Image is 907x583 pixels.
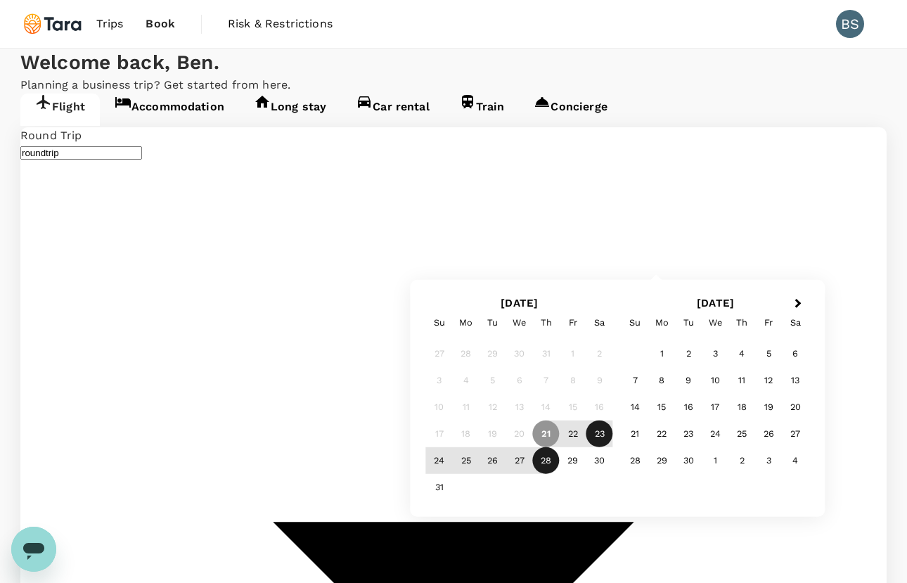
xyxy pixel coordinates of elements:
div: Choose Tuesday, September 23rd, 2025 [676,421,702,447]
h2: [DATE] [617,297,813,309]
div: Monday [649,309,676,336]
div: Not available Thursday, August 7th, 2025 [533,367,560,394]
iframe: Button to launch messaging window [11,527,56,572]
div: Choose Wednesday, October 1st, 2025 [702,447,729,474]
div: Choose Saturday, August 23rd, 2025 [586,421,613,447]
a: Train [444,94,520,126]
div: Choose Saturday, September 27th, 2025 [783,421,809,447]
div: Choose Sunday, August 31st, 2025 [426,474,453,501]
a: Long stay [239,94,341,126]
div: Not available Saturday, August 2nd, 2025 [586,340,613,367]
div: Not available Tuesday, August 12th, 2025 [480,394,506,421]
div: Choose Sunday, September 14th, 2025 [622,394,649,421]
div: Choose Sunday, September 28th, 2025 [622,447,649,474]
div: Choose Tuesday, September 30th, 2025 [676,447,702,474]
div: Choose Friday, September 5th, 2025 [756,340,783,367]
div: Not available Wednesday, August 20th, 2025 [506,421,533,447]
div: Choose Thursday, August 21st, 2025 [533,421,560,447]
div: Not available Sunday, July 27th, 2025 [426,340,453,367]
div: Not available Saturday, August 9th, 2025 [586,367,613,394]
div: Choose Monday, September 8th, 2025 [649,367,676,394]
div: Tuesday [676,309,702,336]
div: Not available Monday, July 28th, 2025 [453,340,480,367]
div: Saturday [783,309,809,336]
div: Not available Monday, August 11th, 2025 [453,394,480,421]
div: Choose Thursday, October 2nd, 2025 [729,447,756,474]
div: Sunday [622,309,649,336]
div: Not available Thursday, July 31st, 2025 [533,340,560,367]
div: Choose Saturday, August 30th, 2025 [586,447,613,474]
div: Choose Tuesday, September 9th, 2025 [676,367,702,394]
div: Choose Friday, October 3rd, 2025 [756,447,783,474]
h2: [DATE] [421,297,617,309]
div: Round Trip [20,127,887,144]
div: Choose Tuesday, August 26th, 2025 [480,447,506,474]
div: Choose Monday, September 1st, 2025 [649,340,676,367]
div: Thursday [533,309,560,336]
div: Choose Friday, September 12th, 2025 [756,367,783,394]
div: Not available Monday, August 18th, 2025 [453,421,480,447]
div: Choose Monday, September 29th, 2025 [649,447,676,474]
div: Choose Wednesday, September 10th, 2025 [702,367,729,394]
div: Choose Friday, August 29th, 2025 [560,447,586,474]
div: Thursday [729,309,756,336]
div: Choose Saturday, October 4th, 2025 [783,447,809,474]
div: Not available Thursday, August 14th, 2025 [533,394,560,421]
a: Flight [20,94,100,126]
p: Planning a business trip? Get started from here. [20,77,887,94]
div: Not available Monday, August 4th, 2025 [453,367,480,394]
a: Accommodation [100,94,239,126]
div: Choose Friday, August 22nd, 2025 [560,421,586,447]
div: Not available Saturday, August 16th, 2025 [586,394,613,421]
div: Choose Monday, August 25th, 2025 [453,447,480,474]
img: Tara Climate Ltd [20,8,85,39]
div: Choose Sunday, August 24th, 2025 [426,447,453,474]
div: Choose Sunday, September 7th, 2025 [622,367,649,394]
span: Risk & Restrictions [228,15,333,32]
div: Choose Wednesday, September 17th, 2025 [702,394,729,421]
div: Not available Sunday, August 10th, 2025 [426,394,453,421]
div: Not available Wednesday, July 30th, 2025 [506,340,533,367]
div: Saturday [586,309,613,336]
div: Not available Friday, August 1st, 2025 [560,340,586,367]
div: Choose Friday, September 19th, 2025 [756,394,783,421]
div: Tuesday [480,309,506,336]
div: Not available Friday, August 8th, 2025 [560,367,586,394]
div: Wednesday [702,309,729,336]
div: Not available Friday, August 15th, 2025 [560,394,586,421]
div: Choose Thursday, September 11th, 2025 [729,367,756,394]
div: Friday [756,309,783,336]
div: Choose Thursday, September 4th, 2025 [729,340,756,367]
div: Not available Wednesday, August 6th, 2025 [506,367,533,394]
div: Wednesday [506,309,533,336]
div: Choose Monday, September 22nd, 2025 [649,421,676,447]
div: Choose Tuesday, September 2nd, 2025 [676,340,702,367]
div: Welcome back , Ben . [20,49,887,77]
div: Friday [560,309,586,336]
div: Month August, 2025 [426,340,613,501]
div: Choose Thursday, August 28th, 2025 [533,447,560,474]
div: Sunday [426,309,453,336]
div: Choose Wednesday, August 27th, 2025 [506,447,533,474]
button: Next Month [788,293,811,316]
div: Not available Wednesday, August 13th, 2025 [506,394,533,421]
div: Choose Friday, September 26th, 2025 [756,421,783,447]
span: Trips [96,15,124,32]
a: Car rental [341,94,444,126]
div: Choose Sunday, September 21st, 2025 [622,421,649,447]
div: BS [836,10,864,38]
div: Not available Sunday, August 3rd, 2025 [426,367,453,394]
div: Choose Wednesday, September 3rd, 2025 [702,340,729,367]
div: Choose Thursday, September 25th, 2025 [729,421,756,447]
div: Monday [453,309,480,336]
div: Choose Saturday, September 20th, 2025 [783,394,809,421]
a: Concierge [519,94,622,126]
div: Choose Tuesday, September 16th, 2025 [676,394,702,421]
div: Choose Saturday, September 6th, 2025 [783,340,809,367]
div: Month September, 2025 [622,340,809,474]
div: Not available Tuesday, August 19th, 2025 [480,421,506,447]
div: Not available Sunday, August 17th, 2025 [426,421,453,447]
div: Not available Tuesday, August 5th, 2025 [480,367,506,394]
div: Not available Tuesday, July 29th, 2025 [480,340,506,367]
div: Choose Saturday, September 13th, 2025 [783,367,809,394]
